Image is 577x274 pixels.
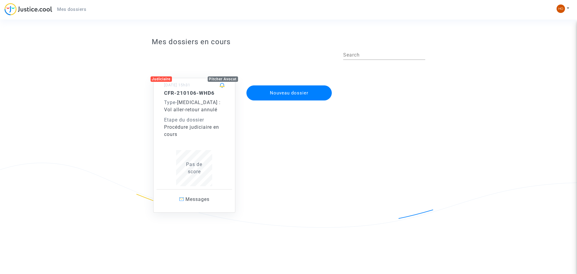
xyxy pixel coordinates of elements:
span: - [164,100,177,105]
div: Judiciaire [151,76,172,82]
h3: Mes dossiers en cours [152,38,426,46]
span: Type [164,100,176,105]
a: Messages [157,189,232,209]
button: Nouveau dossier [246,85,332,100]
img: 5895597dbcca80227e01eb0de8807bbb [557,5,565,13]
span: [MEDICAL_DATA] : Vol aller-retour annulé [164,100,221,112]
a: JudiciairePitcher Avocat[DATE] 15h31CFR-210106-WHD6Type-[MEDICAL_DATA] : Vol aller-retour annuléE... [147,66,242,213]
a: Mes dossiers [52,5,91,14]
div: Procédure judiciaire en cours [164,124,225,138]
div: Pitcher Avocat [208,76,238,82]
div: Etape du dossier [164,116,225,124]
span: Mes dossiers [57,7,86,12]
img: jc-logo.svg [5,3,52,15]
h5: CFR-210106-WHD6 [164,90,225,96]
span: Pas de score [186,162,202,174]
span: Messages [185,196,209,202]
small: [DATE] 15h31 [164,83,190,87]
a: Nouveau dossier [246,82,332,87]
